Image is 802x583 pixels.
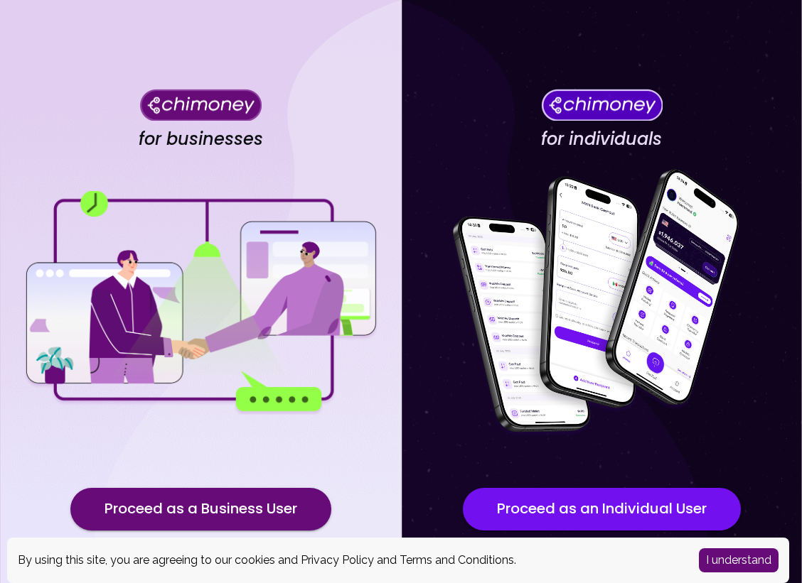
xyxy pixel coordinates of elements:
[541,129,662,150] h4: for individuals
[140,89,262,121] img: Chimoney for businesses
[400,553,514,567] a: Terms and Conditions
[541,89,663,121] img: Chimoney for individuals
[18,552,678,569] div: By using this site, you are agreeing to our cookies and and .
[463,488,741,530] button: Proceed as an Individual User
[23,191,378,415] img: for businesses
[139,129,263,150] h4: for businesses
[301,553,374,567] a: Privacy Policy
[424,161,779,445] img: for individuals
[70,488,331,530] button: Proceed as a Business User
[699,548,779,572] button: Accept cookies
